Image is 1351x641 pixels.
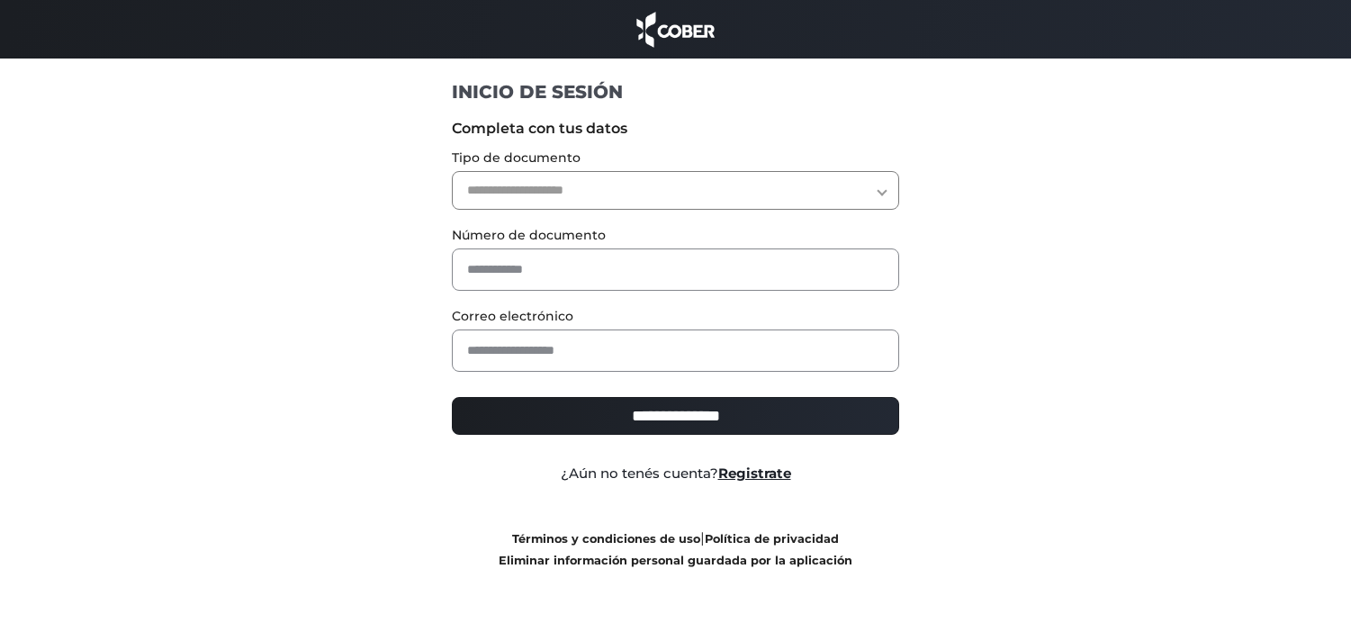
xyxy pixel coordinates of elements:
h1: INICIO DE SESIÓN [452,80,899,104]
label: Correo electrónico [452,307,899,326]
div: ¿Aún no tenés cuenta? [438,464,913,484]
label: Número de documento [452,226,899,245]
a: Términos y condiciones de uso [512,532,700,546]
a: Política de privacidad [705,532,839,546]
a: Registrate [718,465,791,482]
img: cober_marca.png [632,9,720,50]
div: | [438,528,913,571]
a: Eliminar información personal guardada por la aplicación [499,554,852,567]
label: Completa con tus datos [452,118,899,140]
label: Tipo de documento [452,149,899,167]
